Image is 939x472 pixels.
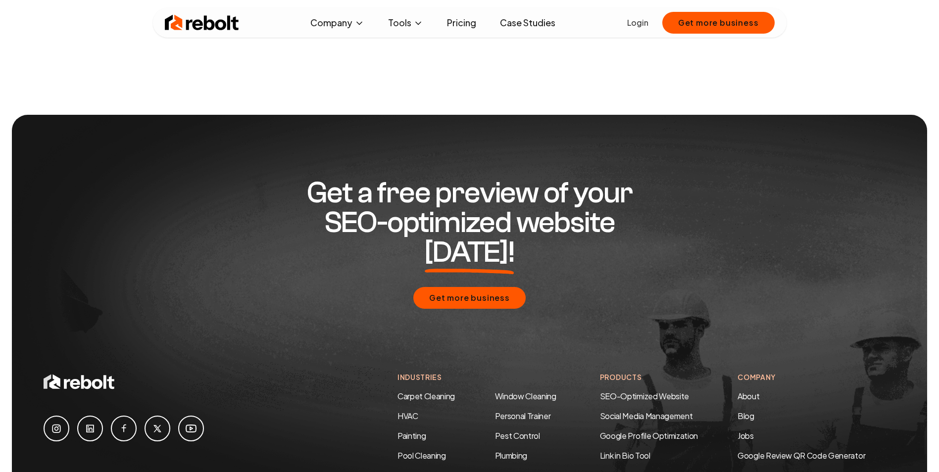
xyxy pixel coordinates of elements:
[600,372,698,382] h4: Products
[600,450,650,461] a: Link in Bio Tool
[600,391,689,401] a: SEO-Optimized Website
[495,411,551,421] a: Personal Trainer
[397,411,418,421] a: HVAC
[302,13,372,33] button: Company
[738,430,754,441] a: Jobs
[738,411,754,421] a: Blog
[738,450,865,461] a: Google Review QR Code Generator
[627,17,648,29] a: Login
[439,13,484,33] a: Pricing
[492,13,563,33] a: Case Studies
[165,13,239,33] img: Rebolt Logo
[738,391,759,401] a: About
[662,12,775,34] button: Get more business
[380,13,431,33] button: Tools
[413,287,526,309] button: Get more business
[495,450,527,461] a: Plumbing
[600,411,693,421] a: Social Media Management
[397,430,426,441] a: Painting
[397,372,560,382] h4: Industries
[495,430,540,441] a: Pest Control
[425,237,514,267] span: [DATE]!
[738,372,895,382] h4: Company
[397,391,455,401] a: Carpet Cleaning
[280,178,660,267] h2: Get a free preview of your SEO-optimized website
[600,430,698,441] a: Google Profile Optimization
[495,391,556,401] a: Window Cleaning
[397,450,446,461] a: Pool Cleaning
